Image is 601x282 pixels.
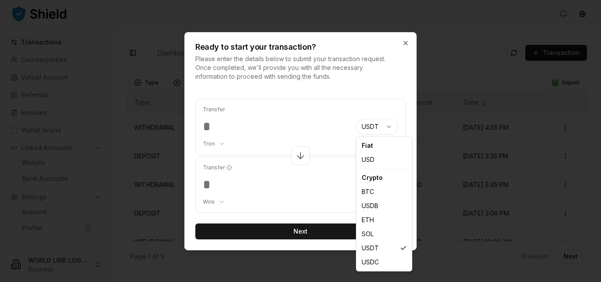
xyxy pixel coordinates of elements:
[362,201,378,210] span: USDB
[362,258,379,267] span: USDC
[362,187,374,196] span: BTC
[358,139,410,153] div: Fiat
[362,230,374,238] span: SOL
[362,244,379,253] span: USDT
[358,171,410,185] div: Crypto
[362,216,374,224] span: ETH
[362,155,374,164] span: USD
